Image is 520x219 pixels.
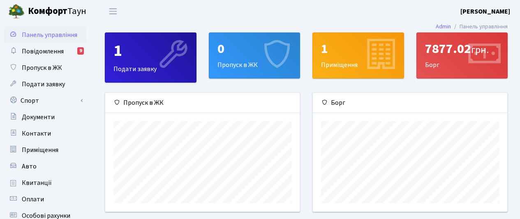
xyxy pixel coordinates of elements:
[28,5,86,18] span: Таун
[417,33,508,78] div: Борг
[8,3,25,20] img: logo.png
[4,76,86,92] a: Подати заявку
[22,145,58,154] span: Приміщення
[22,63,62,72] span: Пропуск в ЖК
[313,33,404,78] div: Приміщення
[105,93,300,113] div: Пропуск в ЖК
[460,7,510,16] a: [PERSON_NAME]
[312,32,404,78] a: 1Приміщення
[4,142,86,158] a: Приміщення
[436,22,451,31] a: Admin
[4,92,86,109] a: Спорт
[4,43,86,60] a: Повідомлення9
[22,162,37,171] span: Авто
[22,47,64,56] span: Повідомлення
[28,5,67,18] b: Комфорт
[22,195,44,204] span: Оплати
[77,47,84,55] div: 9
[423,18,520,35] nav: breadcrumb
[4,109,86,125] a: Документи
[103,5,123,18] button: Переключити навігацію
[4,125,86,142] a: Контакти
[4,60,86,76] a: Пропуск в ЖК
[22,80,65,89] span: Подати заявку
[451,22,508,31] li: Панель управління
[113,41,188,61] div: 1
[425,41,499,57] div: 7877.02
[4,158,86,175] a: Авто
[22,178,52,187] span: Квитанції
[22,113,55,122] span: Документи
[209,32,300,78] a: 0Пропуск в ЖК
[4,175,86,191] a: Квитанції
[22,129,51,138] span: Контакти
[4,191,86,207] a: Оплати
[313,93,507,113] div: Борг
[105,32,196,83] a: 1Подати заявку
[217,41,292,57] div: 0
[4,27,86,43] a: Панель управління
[105,33,196,82] div: Подати заявку
[209,33,300,78] div: Пропуск в ЖК
[22,30,77,39] span: Панель управління
[321,41,395,57] div: 1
